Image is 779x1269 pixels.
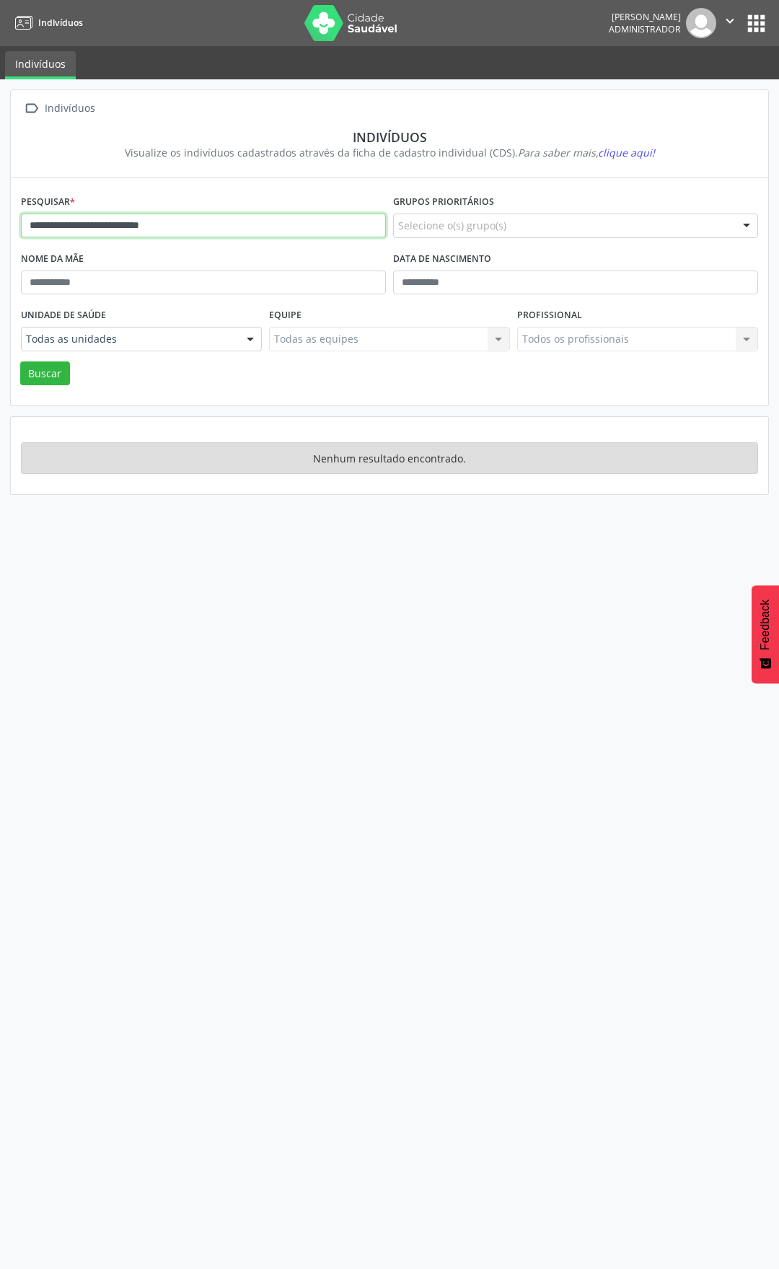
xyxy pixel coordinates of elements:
label: Nome da mãe [21,248,84,271]
label: Data de nascimento [393,248,491,271]
div: Nenhum resultado encontrado. [21,442,758,474]
a: Indivíduos [5,51,76,79]
div: Indivíduos [31,129,748,145]
i:  [722,13,738,29]
div: Visualize os indivíduos cadastrados através da ficha de cadastro individual (CDS). [31,145,748,160]
span: Feedback [759,600,772,650]
i: Para saber mais, [518,146,655,159]
label: Pesquisar [21,191,75,214]
button:  [716,8,744,38]
i:  [21,98,42,119]
a: Indivíduos [10,11,83,35]
div: [PERSON_NAME] [609,11,681,23]
span: Indivíduos [38,17,83,29]
button: Buscar [20,361,70,386]
span: clique aqui! [598,146,655,159]
label: Unidade de saúde [21,304,106,327]
a:  Indivíduos [21,98,97,119]
span: Todas as unidades [26,332,232,346]
span: Selecione o(s) grupo(s) [398,218,506,233]
label: Grupos prioritários [393,191,494,214]
button: apps [744,11,769,36]
label: Profissional [517,304,582,327]
span: Administrador [609,23,681,35]
button: Feedback - Mostrar pesquisa [752,585,779,683]
div: Indivíduos [42,98,97,119]
img: img [686,8,716,38]
label: Equipe [269,304,302,327]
